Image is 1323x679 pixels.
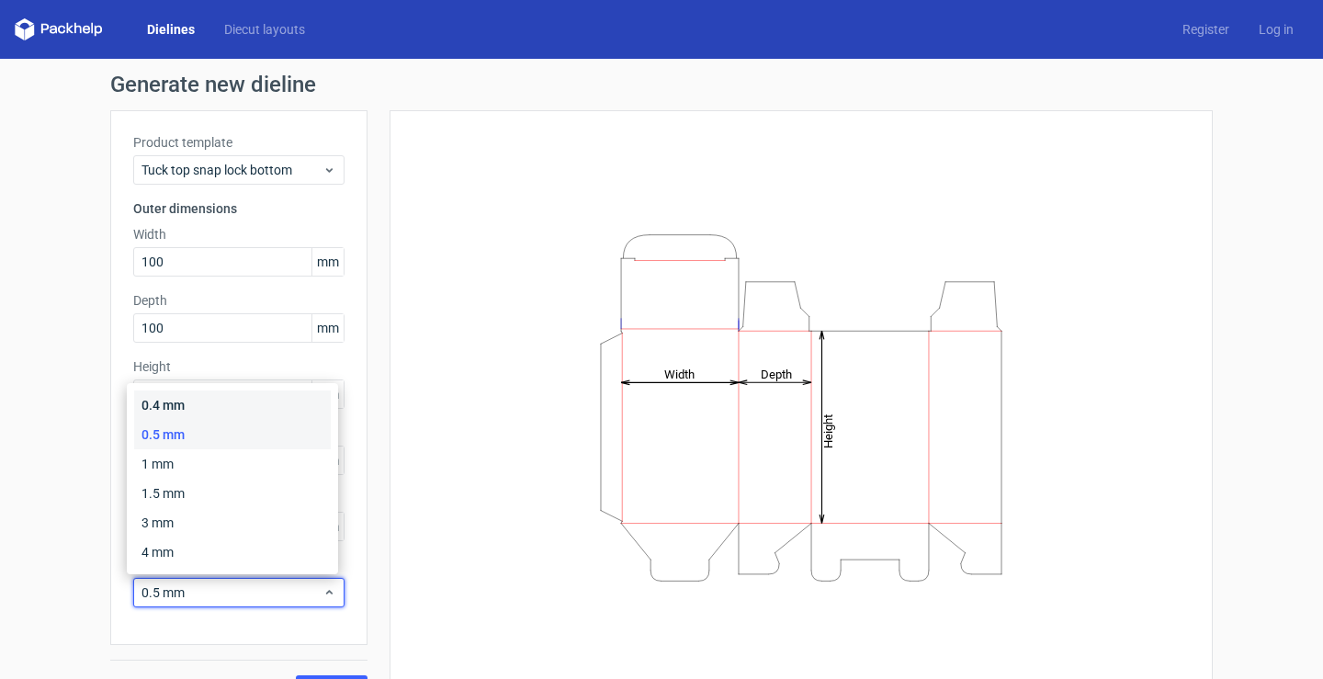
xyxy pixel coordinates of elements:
a: Dielines [132,20,209,39]
label: Width [133,225,345,243]
div: 1.5 mm [134,479,331,508]
a: Register [1168,20,1244,39]
span: 0.5 mm [141,583,322,602]
label: Depth [133,291,345,310]
div: 0.5 mm [134,420,331,449]
tspan: Depth [761,367,792,380]
span: mm [311,380,344,408]
label: Height [133,357,345,376]
span: mm [311,248,344,276]
span: Tuck top snap lock bottom [141,161,322,179]
h1: Generate new dieline [110,74,1213,96]
a: Diecut layouts [209,20,320,39]
a: Log in [1244,20,1308,39]
h3: Outer dimensions [133,199,345,218]
tspan: Width [664,367,695,380]
div: 4 mm [134,538,331,567]
div: 3 mm [134,508,331,538]
div: 1 mm [134,449,331,479]
span: mm [311,314,344,342]
div: 0.4 mm [134,390,331,420]
tspan: Height [821,413,835,447]
label: Product template [133,133,345,152]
